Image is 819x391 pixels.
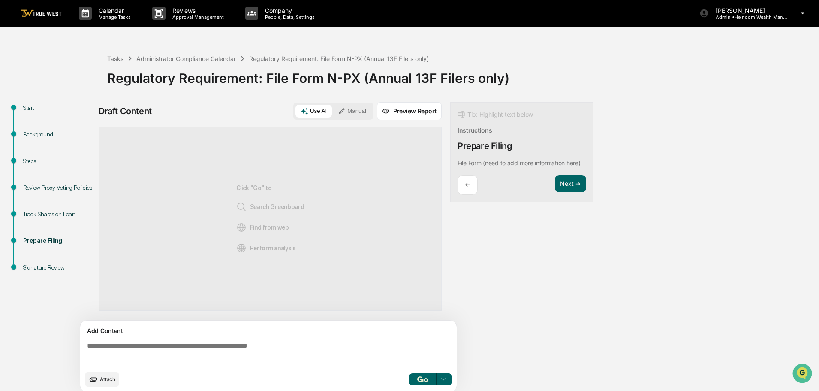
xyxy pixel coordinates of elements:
div: Start new chat [29,66,141,74]
img: 1746055101610-c473b297-6a78-478c-a979-82029cc54cd1 [9,66,24,81]
div: Add Content [85,326,452,336]
span: Attestations [71,108,106,117]
span: Pylon [85,145,104,152]
p: Admin • Heirloom Wealth Management [709,14,789,20]
img: Web [236,222,247,233]
p: Calendar [92,7,135,14]
a: 🖐️Preclearance [5,105,59,120]
span: Perform analysis [236,243,296,253]
div: Draft Content [99,106,152,116]
p: ← [465,181,470,189]
p: Company [258,7,319,14]
img: Search [236,202,247,212]
div: 🔎 [9,125,15,132]
p: Reviews [166,7,228,14]
button: Preview Report [377,102,442,120]
span: Search Greenboard [236,202,304,212]
button: upload document [85,372,119,387]
div: Background [23,130,93,139]
button: Next ➔ [555,175,586,193]
div: Instructions [458,127,492,134]
a: 🔎Data Lookup [5,121,57,136]
div: 🗄️ [62,109,69,116]
div: Regulatory Requirement: File Form N-PX (Annual 13F Filers only) [249,55,429,62]
p: File Form (need to add more information here) [458,159,580,167]
a: Powered byPylon [60,145,104,152]
div: Administrator Compliance Calendar [136,55,236,62]
span: Data Lookup [17,124,54,133]
p: Manage Tasks [92,14,135,20]
div: Signature Review [23,263,93,272]
iframe: Open customer support [792,363,815,386]
div: Regulatory Requirement: File Form N-PX (Annual 13F Filers only) [107,64,815,86]
img: Analysis [236,243,247,253]
div: Click "Go" to [236,141,304,297]
div: Track Shares on Loan [23,210,93,219]
p: How can we help? [9,18,156,32]
div: We're available if you need us! [29,74,108,81]
div: Tasks [107,55,123,62]
div: Steps [23,157,93,166]
p: Approval Management [166,14,228,20]
img: logo [21,9,62,18]
span: Attach [100,376,115,382]
input: Clear [22,39,142,48]
div: Tip: Highlight text below [458,109,533,120]
div: Prepare Filing [23,236,93,246]
img: Go [417,376,428,382]
p: People, Data, Settings [258,14,319,20]
div: Review Proxy Voting Policies [23,183,93,192]
button: Use AI [295,105,332,118]
button: Go [409,373,437,385]
span: Preclearance [17,108,55,117]
button: Manual [333,105,371,118]
p: [PERSON_NAME] [709,7,789,14]
a: 🗄️Attestations [59,105,110,120]
div: Start [23,103,93,112]
span: Find from web [236,222,289,233]
div: 🖐️ [9,109,15,116]
div: Prepare Filing [458,141,512,151]
button: Start new chat [146,68,156,79]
